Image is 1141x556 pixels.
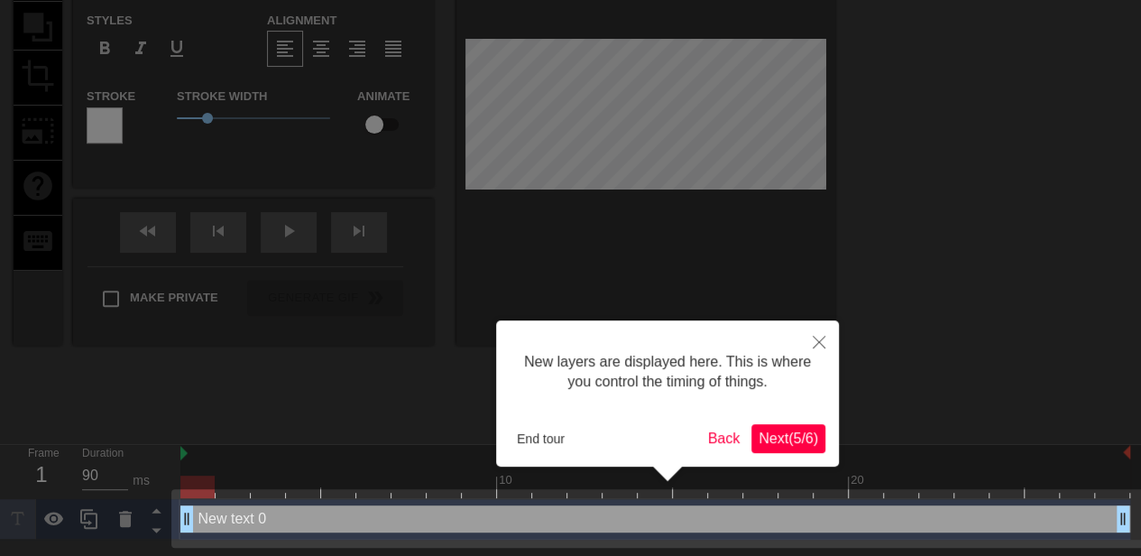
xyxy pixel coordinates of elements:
[510,425,572,452] button: End tour
[759,431,818,446] span: Next ( 5 / 6 )
[799,320,839,362] button: Close
[510,334,825,411] div: New layers are displayed here. This is where you control the timing of things.
[701,424,748,453] button: Back
[751,424,825,453] button: Next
